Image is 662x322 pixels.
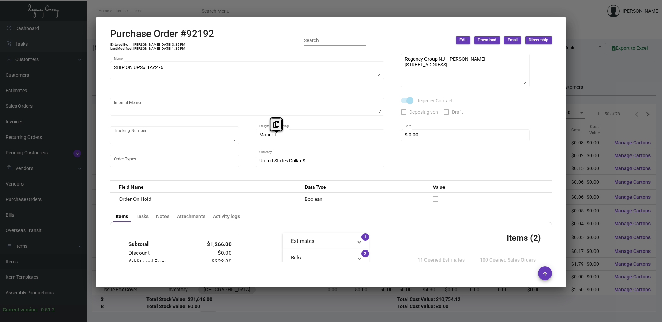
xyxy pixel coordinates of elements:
mat-panel-title: Bills [291,254,352,262]
span: Boolean [305,196,322,202]
button: Direct ship [525,36,552,44]
mat-panel-title: Estimates [291,237,352,245]
td: [PERSON_NAME] [DATE] 1:35 PM [133,47,186,51]
mat-expansion-panel-header: Estimates [283,233,369,249]
div: Notes [156,213,169,220]
div: Tasks [136,213,149,220]
span: 100 Opened Sales Orders [480,257,536,263]
div: Current version: [3,306,38,313]
span: Direct ship [529,37,548,43]
span: Draft [452,108,463,116]
span: Deposit given [409,108,438,116]
span: Download [478,37,496,43]
th: Value [426,181,552,193]
button: 100 Opened Sales Orders [474,254,541,266]
div: Items [116,213,128,220]
td: Additional Fees [128,257,190,266]
div: 0.51.2 [41,306,55,313]
div: Attachments [177,213,205,220]
button: Edit [456,36,470,44]
td: [PERSON_NAME] [DATE] 3:35 PM [133,42,186,47]
button: Download [474,36,500,44]
mat-expansion-panel-header: Bills [283,249,369,266]
i: Copy [273,121,279,128]
td: Entered By: [110,42,133,47]
h2: Purchase Order #92192 [110,28,214,40]
span: 11 Opened Estimates [418,257,465,263]
th: Data Type [298,181,426,193]
div: Activity logs [213,213,240,220]
span: Manual [259,132,276,138]
button: Email [504,36,521,44]
td: Discount [128,249,190,257]
span: Order On Hold [119,196,151,202]
span: Edit [459,37,467,43]
span: Regency Contact [416,96,453,105]
h3: Items (2) [507,233,541,243]
td: Last Modified: [110,47,133,51]
span: Email [508,37,518,43]
button: 11 Opened Estimates [412,254,470,266]
th: Field Name [110,181,298,193]
td: $328.00 [190,257,232,266]
td: $0.00 [190,249,232,257]
td: Subtotal [128,240,190,249]
td: $1,266.00 [190,240,232,249]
